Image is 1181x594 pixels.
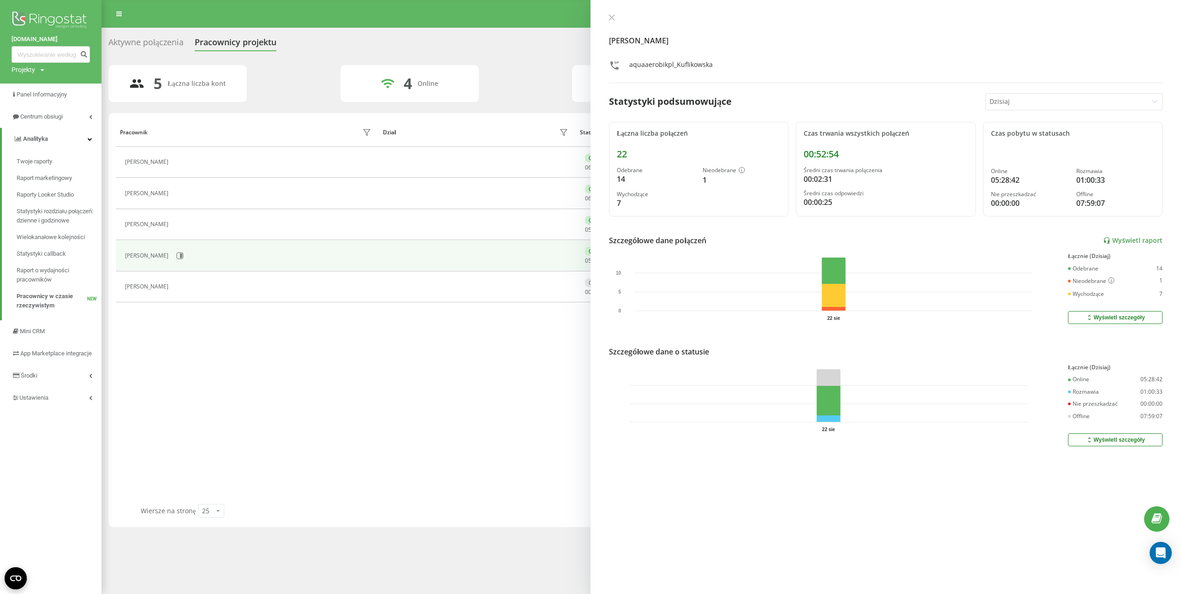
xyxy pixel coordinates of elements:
[804,167,967,174] div: Średni czas trwania połączenia
[17,153,101,170] a: Twoje raporty
[17,91,67,98] span: Panel Informacyjny
[1068,311,1163,324] button: Wyświetl szczegóły
[1140,401,1163,407] div: 00:00:00
[120,129,148,136] div: Pracownik
[17,190,74,199] span: Raporty Looker Studio
[108,37,184,52] div: Aktywne połączenia
[991,174,1069,186] div: 05:28:42
[1159,277,1163,285] div: 1
[17,246,101,262] a: Statystyki callback
[585,258,607,264] div: : :
[827,316,840,321] text: 22 sie
[703,174,781,186] div: 1
[822,427,835,432] text: 22 sie
[1068,265,1098,272] div: Odebrane
[21,372,37,379] span: Środki
[23,135,48,142] span: Analityka
[195,37,276,52] div: Pracownicy projektu
[17,288,101,314] a: Pracownicy w czasie rzeczywistymNEW
[17,170,101,186] a: Raport marketingowy
[202,506,209,516] div: 25
[585,216,609,225] div: Online
[703,167,781,174] div: Nieodebrane
[619,289,621,294] text: 5
[1086,314,1145,321] div: Wyświetl szczegóły
[1068,389,1099,395] div: Rozmawia
[125,252,171,259] div: [PERSON_NAME]
[1156,265,1163,272] div: 14
[991,198,1069,209] div: 00:00:00
[616,270,621,276] text: 10
[1068,433,1163,446] button: Wyświetl szczegóły
[617,198,695,209] div: 7
[141,506,196,515] span: Wiersze na stronę
[17,157,52,166] span: Twoje raporty
[17,292,87,310] span: Pracownicy w czasie rzeczywistym
[580,129,597,136] div: Status
[1103,237,1163,245] a: Wyświetl raport
[585,278,609,287] div: Offline
[585,257,591,264] span: 05
[12,65,35,74] div: Projekty
[17,233,85,242] span: Wielokanałowe kolejności
[585,154,609,162] div: Online
[1068,364,1163,371] div: Łącznie (Dzisiaj)
[617,167,695,174] div: Odebrane
[1068,413,1090,420] div: Offline
[629,60,713,73] div: aquaaerobikpl_Kuflikowska
[617,191,695,198] div: Wychodzące
[991,168,1069,174] div: Online
[585,185,609,193] div: Online
[804,174,967,185] div: 00:02:31
[617,149,781,160] div: 22
[585,163,591,171] span: 06
[585,195,607,202] div: : :
[1140,376,1163,383] div: 05:28:42
[804,130,967,138] div: Czas trwania wszystkich połączeń
[585,247,609,256] div: Online
[1076,168,1155,174] div: Rozmawia
[1068,376,1089,383] div: Online
[1086,436,1145,444] div: Wyświetl szczegóły
[19,394,48,401] span: Ustawienia
[1068,253,1163,259] div: Łącznie (Dzisiaj)
[383,129,396,136] div: Dział
[1140,413,1163,420] div: 07:59:07
[609,95,732,108] div: Statystyki podsumowujące
[125,221,171,228] div: [PERSON_NAME]
[1076,198,1155,209] div: 07:59:07
[17,262,101,288] a: Raport o wydajności pracowników
[609,35,1163,46] h4: [PERSON_NAME]
[1076,191,1155,198] div: Offline
[1159,291,1163,297] div: 7
[125,283,171,290] div: [PERSON_NAME]
[418,80,438,88] div: Online
[17,174,72,183] span: Raport marketingowy
[1140,389,1163,395] div: 01:00:33
[154,75,162,92] div: 5
[12,9,90,32] img: Ringostat logo
[17,266,97,284] span: Raport o wydajności pracowników
[617,130,781,138] div: Łączna liczba połączeń
[609,235,706,246] div: Szczegółowe dane połączeń
[619,308,621,313] text: 0
[1076,174,1155,186] div: 01:00:33
[17,186,101,203] a: Raporty Looker Studio
[585,194,591,202] span: 06
[585,226,591,234] span: 05
[804,197,967,208] div: 00:00:25
[804,149,967,160] div: 00:52:54
[5,567,27,589] button: Open CMP widget
[125,159,171,165] div: [PERSON_NAME]
[991,130,1155,138] div: Czas pobytu w statusach
[404,75,412,92] div: 4
[1068,277,1115,285] div: Nieodebrane
[609,346,709,357] div: Szczegółowe dane o statusie
[804,190,967,197] div: Średni czas odpowiedzi
[585,289,607,295] div: : :
[17,203,101,229] a: Statystyki rozdziału połączeń: dzienne i godzinowe
[1068,401,1118,407] div: Nie przeszkadzać
[585,288,591,296] span: 00
[1150,542,1172,564] div: Open Intercom Messenger
[20,328,45,335] span: Mini CRM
